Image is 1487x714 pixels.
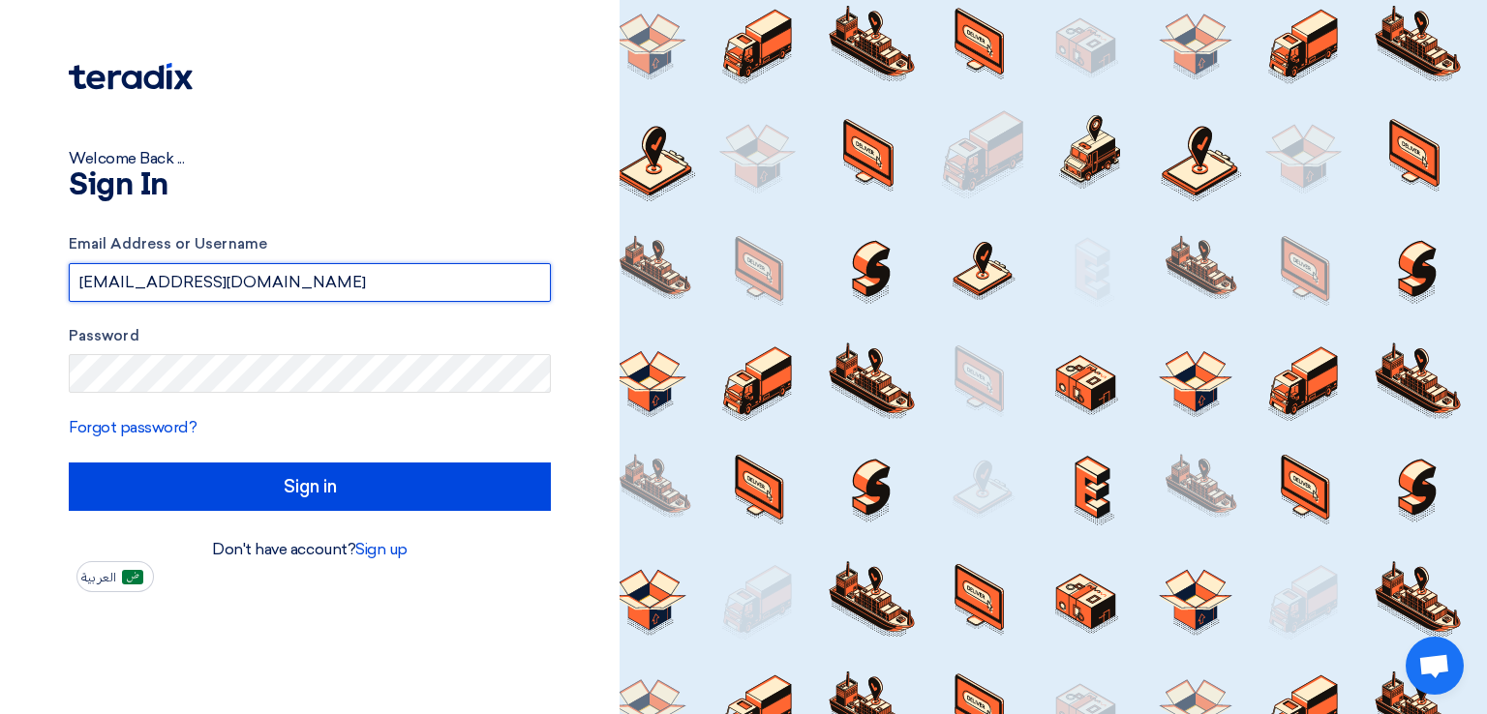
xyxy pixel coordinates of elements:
div: Don't have account? [69,538,551,561]
input: Sign in [69,462,551,511]
label: Password [69,325,551,347]
h1: Sign In [69,170,551,201]
a: Open chat [1406,637,1464,695]
a: Forgot password? [69,418,197,436]
label: Email Address or Username [69,233,551,255]
div: Welcome Back ... [69,147,551,170]
span: العربية [81,571,116,584]
button: العربية [76,561,154,592]
a: Sign up [355,540,408,558]
input: Enter your business email or username [69,263,551,302]
img: ar-AR.png [122,570,143,584]
img: Teradix logo [69,63,193,90]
